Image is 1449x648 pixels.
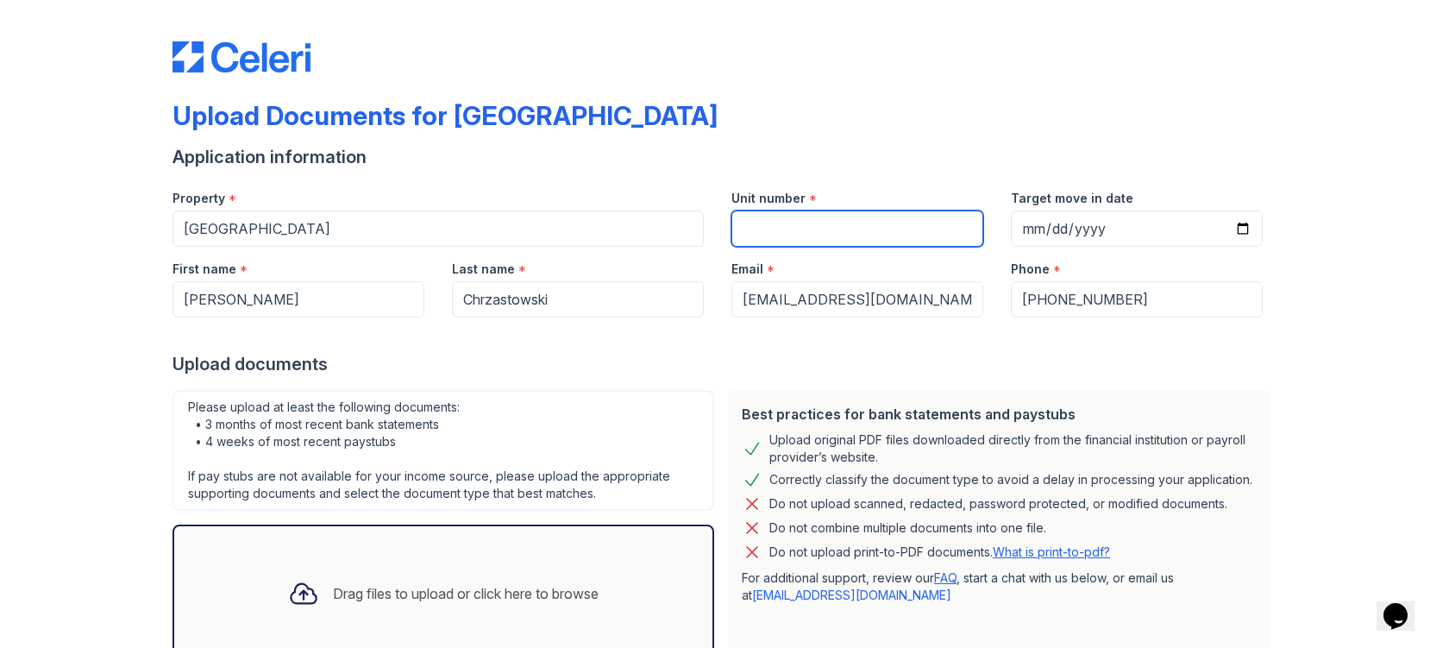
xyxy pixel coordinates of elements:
[1011,261,1050,278] label: Phone
[333,583,599,604] div: Drag files to upload or click here to browse
[742,404,1256,425] div: Best practices for bank statements and paystubs
[731,190,806,207] label: Unit number
[452,261,515,278] label: Last name
[172,100,718,131] div: Upload Documents for [GEOGRAPHIC_DATA]
[769,469,1252,490] div: Correctly classify the document type to avoid a delay in processing your application.
[769,494,1227,514] div: Do not upload scanned, redacted, password protected, or modified documents.
[769,431,1256,466] div: Upload original PDF files downloaded directly from the financial institution or payroll provider’...
[934,570,957,585] a: FAQ
[769,544,1110,561] p: Do not upload print-to-PDF documents.
[1377,579,1432,631] iframe: chat widget
[172,261,236,278] label: First name
[731,261,763,278] label: Email
[752,588,951,602] a: [EMAIL_ADDRESS][DOMAIN_NAME]
[769,518,1046,538] div: Do not combine multiple documents into one file.
[172,190,225,207] label: Property
[1011,190,1133,207] label: Target move in date
[172,41,310,72] img: CE_Logo_Blue-a8612792a0a2168367f1c8372b55b34899dd931a85d93a1a3d3e32e68fde9ad4.png
[172,145,1276,169] div: Application information
[172,352,1276,376] div: Upload documents
[742,569,1256,604] p: For additional support, review our , start a chat with us below, or email us at
[993,544,1110,559] a: What is print-to-pdf?
[172,390,714,511] div: Please upload at least the following documents: • 3 months of most recent bank statements • 4 wee...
